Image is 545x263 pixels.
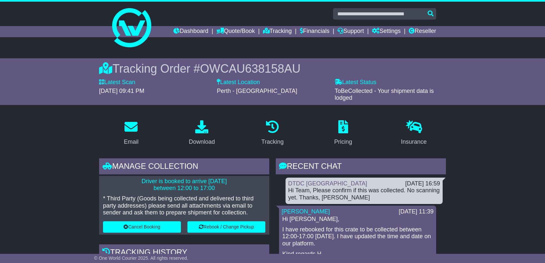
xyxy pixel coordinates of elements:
p: * Third Party (Goods being collected and delivered to third party addresses) please send all atta... [103,195,265,216]
a: Reseller [409,26,436,37]
p: Kind regards H [282,251,433,258]
div: Manage collection [99,158,269,176]
a: Insurance [397,118,431,149]
p: Driver is booked to arrive [DATE] between 12:00 to 17:00 [103,178,265,192]
button: Cancel Booking [103,221,181,233]
a: Tracking [263,26,292,37]
div: Hi Team, Please confirm if this was collected. No scanning yet. Thanks, [PERSON_NAME] [288,187,440,201]
a: Pricing [330,118,356,149]
div: Pricing [334,138,352,146]
div: [DATE] 11:39 [399,208,434,215]
div: Email [124,138,139,146]
label: Latest Scan [99,79,135,86]
a: Quote/Book [216,26,255,37]
p: I have rebooked for this crate to be collected between 12:00-17:00 [DATE]. I have updated the tim... [282,226,433,247]
div: Tracking history [99,244,269,262]
span: © One World Courier 2025. All rights reserved. [94,256,188,261]
div: Insurance [401,138,427,146]
div: [DATE] 16:59 [405,180,440,187]
span: Perth - [GEOGRAPHIC_DATA] [217,88,297,94]
a: DTDC [GEOGRAPHIC_DATA] [288,180,367,187]
label: Latest Location [217,79,260,86]
label: Latest Status [335,79,376,86]
a: Settings [372,26,401,37]
a: Financials [300,26,330,37]
a: Dashboard [173,26,208,37]
button: Rebook / Change Pickup [187,221,265,233]
a: Email [120,118,143,149]
div: RECENT CHAT [276,158,446,176]
a: Download [184,118,219,149]
div: Tracking Order # [99,62,446,76]
p: Hi [PERSON_NAME], [282,216,433,223]
a: Tracking [257,118,288,149]
a: [PERSON_NAME] [282,208,330,215]
a: Support [337,26,364,37]
span: OWCAU638158AU [200,62,301,75]
span: [DATE] 09:41 PM [99,88,144,94]
div: Tracking [261,138,284,146]
span: ToBeCollected - Your shipment data is lodged [335,88,434,101]
div: Download [189,138,215,146]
